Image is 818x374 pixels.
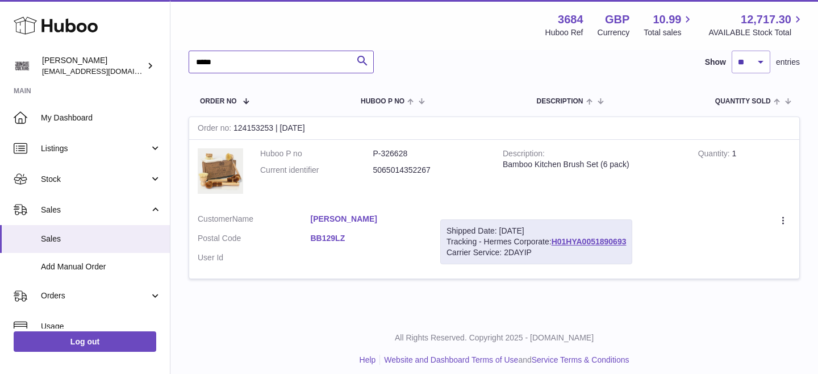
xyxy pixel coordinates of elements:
dt: User Id [198,252,311,263]
strong: Description [503,149,545,161]
div: Bamboo Kitchen Brush Set (6 pack) [503,159,681,170]
a: H01HYA0051890693 [552,237,627,246]
dd: P-326628 [373,148,486,159]
span: Total sales [644,27,694,38]
dt: Name [198,214,311,227]
strong: GBP [605,12,629,27]
span: Customer [198,214,232,223]
span: Listings [41,143,149,154]
div: Currency [598,27,630,38]
div: Huboo Ref [545,27,583,38]
span: Huboo P no [361,98,404,105]
a: 12,717.30 AVAILABLE Stock Total [708,12,804,38]
span: Quantity Sold [715,98,771,105]
li: and [380,355,629,365]
a: Service Terms & Conditions [532,355,629,364]
dt: Postal Code [198,233,311,247]
div: [PERSON_NAME] [42,55,144,77]
label: Show [705,57,726,68]
td: 1 [690,140,799,205]
dt: Current identifier [260,165,373,176]
strong: Order no [198,123,233,135]
div: Shipped Date: [DATE] [446,226,626,236]
span: AVAILABLE Stock Total [708,27,804,38]
span: entries [776,57,800,68]
div: Carrier Service: 2DAYIP [446,247,626,258]
a: Help [360,355,376,364]
p: All Rights Reserved. Copyright 2025 - [DOMAIN_NAME] [180,333,809,343]
span: Stock [41,174,149,185]
span: Orders [41,290,149,301]
span: Usage [41,321,161,332]
a: Website and Dashboard Terms of Use [384,355,518,364]
span: Sales [41,205,149,215]
span: 12,717.30 [741,12,791,27]
strong: Quantity [698,149,732,161]
span: Description [536,98,583,105]
span: [EMAIL_ADDRESS][DOMAIN_NAME] [42,67,167,76]
a: Log out [14,331,156,352]
div: Tracking - Hermes Corporate: [440,219,632,264]
span: 10.99 [653,12,681,27]
a: 10.99 Total sales [644,12,694,38]
div: 124153253 | [DATE] [189,117,799,140]
a: [PERSON_NAME] [311,214,424,225]
dt: Huboo P no [260,148,373,159]
img: $_57.JPG [198,148,243,194]
span: Sales [41,234,161,244]
strong: 3684 [558,12,583,27]
span: My Dashboard [41,113,161,123]
span: Add Manual Order [41,261,161,272]
span: Order No [200,98,237,105]
a: BB129LZ [311,233,424,244]
img: theinternationalventure@gmail.com [14,57,31,74]
dd: 5065014352267 [373,165,486,176]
